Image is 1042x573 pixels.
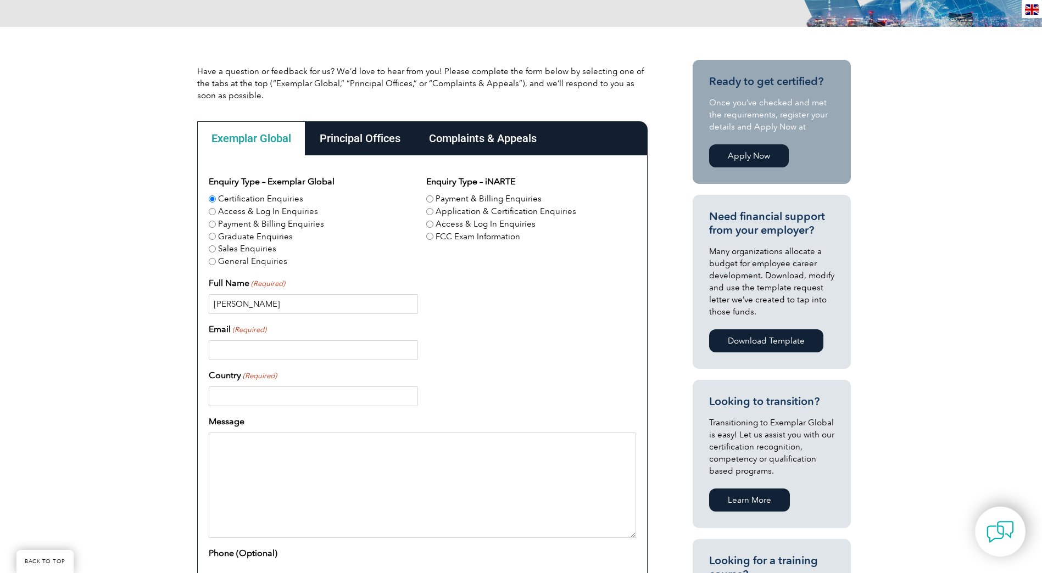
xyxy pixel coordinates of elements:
label: Payment & Billing Enquiries [436,193,542,205]
label: Message [209,415,244,428]
legend: Enquiry Type – iNARTE [426,175,515,188]
img: contact-chat.png [987,518,1014,546]
div: Principal Offices [305,121,415,155]
p: Many organizations allocate a budget for employee career development. Download, modify and use th... [709,245,834,318]
div: Complaints & Appeals [415,121,551,155]
a: BACK TO TOP [16,550,74,573]
label: Application & Certification Enquiries [436,205,576,218]
p: Once you’ve checked and met the requirements, register your details and Apply Now at [709,97,834,133]
span: (Required) [242,370,277,381]
p: Have a question or feedback for us? We’d love to hear from you! Please complete the form below by... [197,65,648,102]
label: Full Name [209,277,285,290]
a: Apply Now [709,144,789,167]
a: Download Template [709,329,823,352]
label: Phone (Optional) [209,547,277,560]
label: Access & Log In Enquiries [436,218,536,231]
label: Country [209,369,277,382]
legend: Enquiry Type – Exemplar Global [209,175,335,188]
span: (Required) [231,324,266,335]
a: Learn More [709,488,790,512]
span: (Required) [250,278,285,289]
label: FCC Exam Information [436,231,520,243]
label: General Enquiries [218,255,287,268]
img: en [1025,4,1039,15]
p: Transitioning to Exemplar Global is easy! Let us assist you with our certification recognition, c... [709,417,834,477]
label: Certification Enquiries [218,193,303,205]
h3: Need financial support from your employer? [709,210,834,237]
label: Payment & Billing Enquiries [218,218,324,231]
div: Exemplar Global [197,121,305,155]
label: Sales Enquiries [218,243,276,255]
label: Email [209,323,266,336]
label: Graduate Enquiries [218,231,293,243]
h3: Ready to get certified? [709,75,834,88]
h3: Looking to transition? [709,395,834,408]
label: Access & Log In Enquiries [218,205,318,218]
